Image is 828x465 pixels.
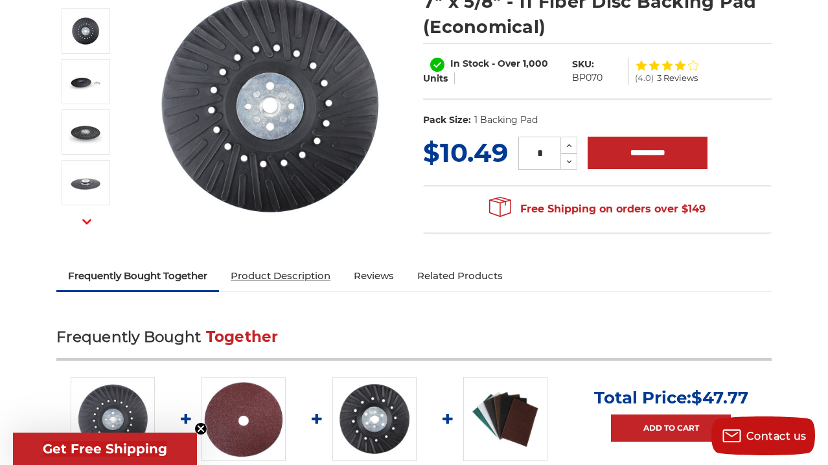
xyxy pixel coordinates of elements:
[13,433,197,465] div: Get Free ShippingClose teaser
[71,377,155,461] img: 7-inch resin fiber disc backing pad with polypropylene plastic and cooling spiral ribs
[219,262,342,290] a: Product Description
[69,65,102,98] img: 7-inch fiber disc backing pad designed for extended lifespan of resin fiber discs, complete with ...
[71,208,102,236] button: Next
[691,387,748,408] span: $47.77
[423,113,471,127] dt: Pack Size:
[423,137,508,168] span: $10.49
[635,74,654,82] span: (4.0)
[69,166,102,199] img: 7-inch resin fiber sanding disc backing pad featuring spiral raised ribs for efficient cooling an...
[69,15,102,47] img: 7-inch resin fiber disc backing pad with polypropylene plastic and cooling spiral ribs
[523,58,548,69] span: 1,000
[657,74,698,82] span: 3 Reviews
[342,262,406,290] a: Reviews
[492,58,520,69] span: - Over
[69,116,102,148] img: 7-inch resin fiber backing pad showing the spiral ribs and cooling hole pattern
[711,416,815,455] button: Contact us
[474,113,538,127] dd: 1 Backing Pad
[423,73,448,84] span: Units
[43,441,167,457] span: Get Free Shipping
[746,430,807,442] span: Contact us
[206,328,279,346] span: Together
[611,414,731,442] a: Add to Cart
[489,196,706,222] span: Free Shipping on orders over $149
[594,387,748,408] p: Total Price:
[56,262,219,290] a: Frequently Bought Together
[194,422,207,435] button: Close teaser
[56,328,201,346] span: Frequently Bought
[572,71,603,85] dd: BP070
[572,58,594,71] dt: SKU:
[406,262,514,290] a: Related Products
[450,58,489,69] span: In Stock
